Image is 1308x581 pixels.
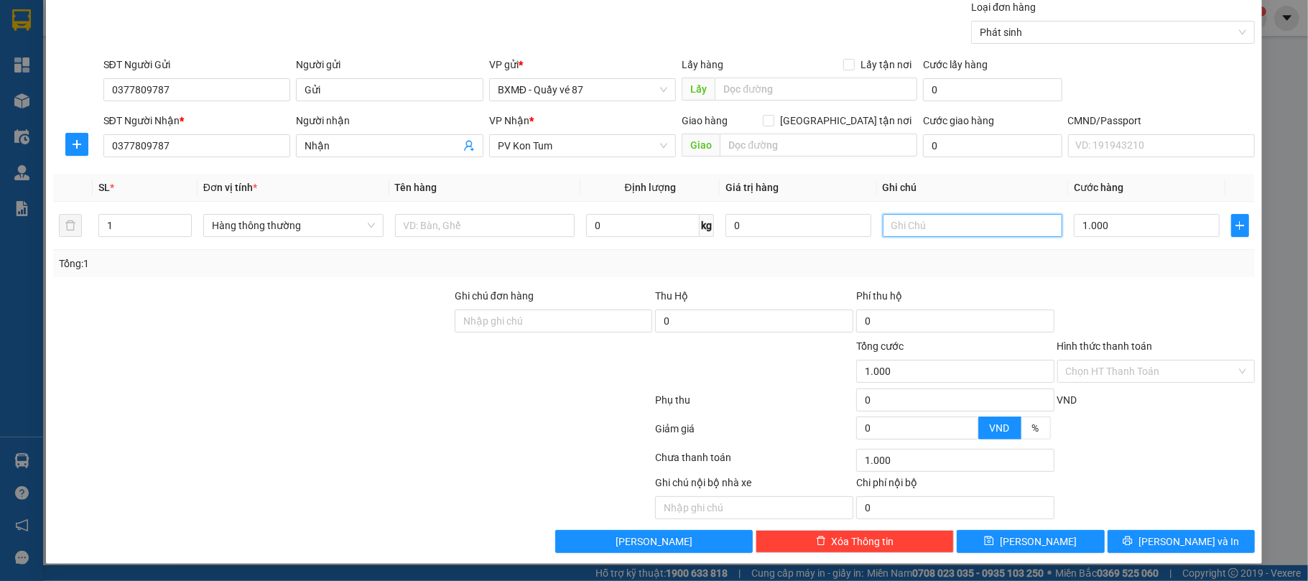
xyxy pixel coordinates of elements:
[616,534,692,549] span: [PERSON_NAME]
[625,182,676,193] span: Định lượng
[1108,530,1256,553] button: printer[PERSON_NAME] và In
[455,310,653,333] input: Ghi chú đơn hàng
[203,182,257,193] span: Đơn vị tính
[498,135,668,157] span: PV Kon Tum
[682,59,723,70] span: Lấy hàng
[59,214,82,237] button: delete
[682,134,720,157] span: Giao
[984,536,994,547] span: save
[816,536,826,547] span: delete
[555,530,753,553] button: [PERSON_NAME]
[654,392,855,417] div: Phụ thu
[1074,182,1123,193] span: Cước hàng
[395,214,575,237] input: VD: Bàn, Ghế
[923,115,994,126] label: Cước giao hàng
[654,450,855,475] div: Chưa thanh toán
[877,174,1069,202] th: Ghi chú
[654,421,855,446] div: Giảm giá
[856,340,904,352] span: Tổng cước
[856,288,1054,310] div: Phí thu hộ
[395,182,437,193] span: Tên hàng
[655,475,853,496] div: Ghi chú nội bộ nhà xe
[923,78,1062,101] input: Cước lấy hàng
[498,79,668,101] span: BXMĐ - Quầy vé 87
[489,57,677,73] div: VP gửi
[103,57,291,73] div: SĐT Người Gửi
[725,214,871,237] input: 0
[65,133,88,156] button: plus
[455,290,534,302] label: Ghi chú đơn hàng
[1123,536,1133,547] span: printer
[1057,394,1077,406] span: VND
[832,534,894,549] span: Xóa Thông tin
[66,139,88,150] span: plus
[1068,113,1256,129] div: CMND/Passport
[212,215,375,236] span: Hàng thông thường
[923,59,988,70] label: Cước lấy hàng
[1032,422,1039,434] span: %
[1231,214,1250,237] button: plus
[856,475,1054,496] div: Chi phí nội bộ
[990,422,1010,434] span: VND
[700,214,714,237] span: kg
[655,496,853,519] input: Nhập ghi chú
[296,113,483,129] div: Người nhận
[923,134,1062,157] input: Cước giao hàng
[720,134,917,157] input: Dọc đường
[1138,534,1239,549] span: [PERSON_NAME] và In
[715,78,917,101] input: Dọc đường
[103,113,291,129] div: SĐT Người Nhận
[1057,340,1153,352] label: Hình thức thanh toán
[296,57,483,73] div: Người gửi
[1232,220,1249,231] span: plus
[883,214,1063,237] input: Ghi Chú
[682,115,728,126] span: Giao hàng
[655,290,688,302] span: Thu Hộ
[756,530,954,553] button: deleteXóa Thông tin
[682,78,715,101] span: Lấy
[980,22,1246,43] span: Phát sinh
[98,182,110,193] span: SL
[971,1,1036,13] label: Loại đơn hàng
[957,530,1105,553] button: save[PERSON_NAME]
[725,182,779,193] span: Giá trị hàng
[59,256,506,271] div: Tổng: 1
[1000,534,1077,549] span: [PERSON_NAME]
[855,57,917,73] span: Lấy tận nơi
[774,113,917,129] span: [GEOGRAPHIC_DATA] tận nơi
[489,115,529,126] span: VP Nhận
[463,140,475,152] span: user-add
